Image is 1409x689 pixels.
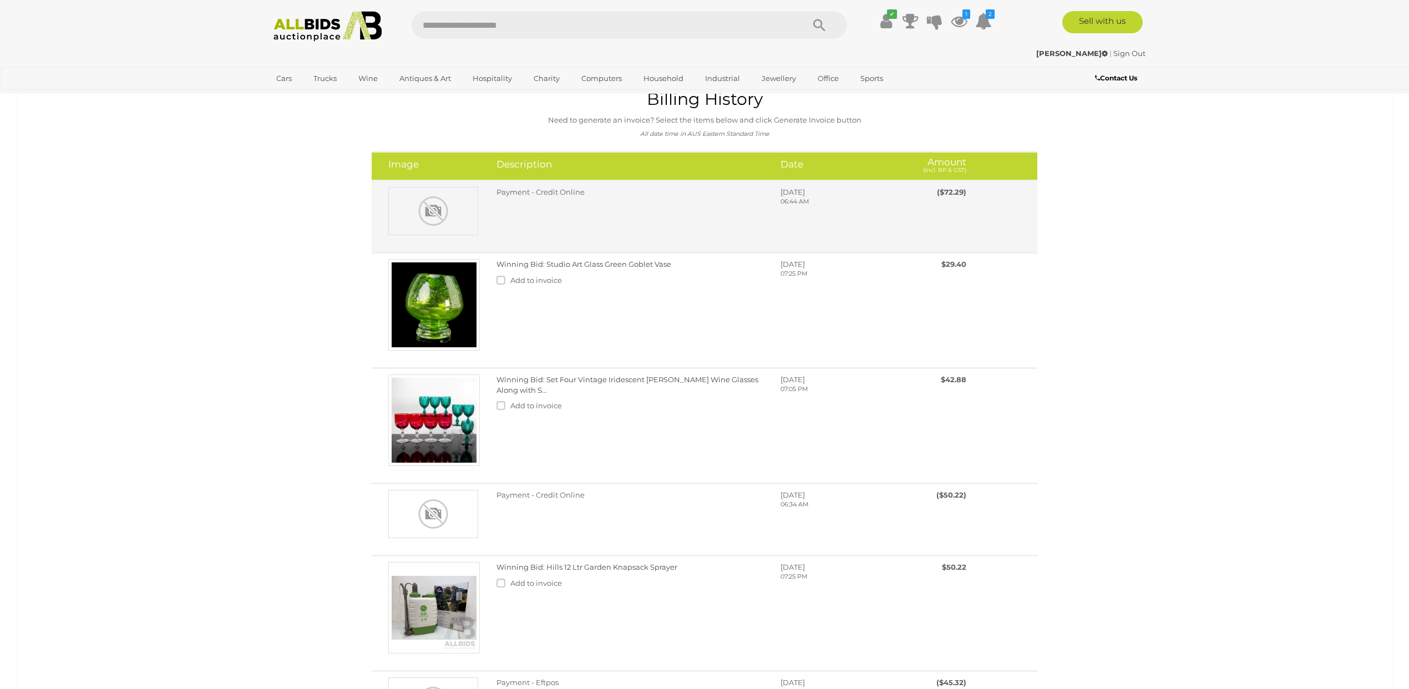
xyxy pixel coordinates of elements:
[388,562,480,653] img: Winning Bid: Hills 12 Ltr Garden Knapsack Sprayer
[1036,49,1109,58] a: [PERSON_NAME]
[526,69,567,88] a: Charity
[951,11,967,31] a: 1
[698,69,747,88] a: Industrial
[496,375,758,394] a: Winning Bid: Set Four Vintage Iridescent [PERSON_NAME] Wine Glasses Along with S...
[780,385,885,394] p: 07:05 PM
[388,187,478,235] img: Payment - Credit Online
[388,159,480,170] h4: Image
[780,490,805,499] span: [DATE]
[936,678,966,687] span: ($45.32)
[640,130,769,138] i: All date time in AUS Eastern Standard Time
[496,678,559,687] span: Payment - Eftpos
[941,260,966,268] span: $29.40
[388,374,480,466] img: Winning Bid: Set Four Vintage Iridescent Ruby Glass Wine Glasses Along with S...
[496,260,671,268] a: Winning Bid: Studio Art Glass Green Goblet Vase
[810,69,846,88] a: Office
[937,188,966,196] span: ($72.29)
[574,69,629,88] a: Computers
[1036,49,1108,58] strong: [PERSON_NAME]
[496,159,764,170] h4: Description
[780,159,885,170] h4: Date
[780,188,805,196] span: [DATE]
[936,490,966,499] span: ($50.22)
[465,69,519,88] a: Hospitality
[267,11,388,42] img: Allbids.com.au
[780,197,885,206] p: 06:44 AM
[1062,11,1143,33] a: Sell with us
[510,579,562,587] span: Add to invoice
[941,375,966,384] span: $42.88
[510,276,562,285] span: Add to invoice
[31,90,1378,108] h1: Billing History
[902,159,966,173] h4: Amount
[496,490,585,499] span: Payment - Credit Online
[636,69,691,88] a: Household
[1113,49,1146,58] a: Sign Out
[975,11,992,31] a: 2
[754,69,803,88] a: Jewellery
[1095,72,1140,84] a: Contact Us
[878,11,894,31] a: ✔
[780,563,805,571] span: [DATE]
[853,69,890,88] a: Sports
[986,9,995,19] i: 2
[923,166,966,174] small: (Incl. BP & GST)
[792,11,847,39] button: Search
[962,9,970,19] i: 1
[31,114,1378,126] p: Need to generate an invoice? Select the items below and click Generate Invoice button
[269,69,299,88] a: Cars
[496,563,677,571] a: Winning Bid: Hills 12 Ltr Garden Knapsack Sprayer
[351,69,385,88] a: Wine
[780,375,805,384] span: [DATE]
[780,678,805,687] span: [DATE]
[780,500,885,509] p: 06:34 AM
[1095,74,1137,82] b: Contact Us
[780,270,885,278] p: 07:25 PM
[496,188,585,196] span: Payment - Credit Online
[269,88,362,106] a: [GEOGRAPHIC_DATA]
[780,573,885,581] p: 07:25 PM
[887,9,897,19] i: ✔
[780,260,805,268] span: [DATE]
[306,69,344,88] a: Trucks
[392,69,458,88] a: Antiques & Art
[1109,49,1112,58] span: |
[942,563,966,571] span: $50.22
[388,490,478,538] img: Payment - Credit Online
[510,401,562,410] span: Add to invoice
[388,259,480,351] img: Winning Bid: Studio Art Glass Green Goblet Vase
